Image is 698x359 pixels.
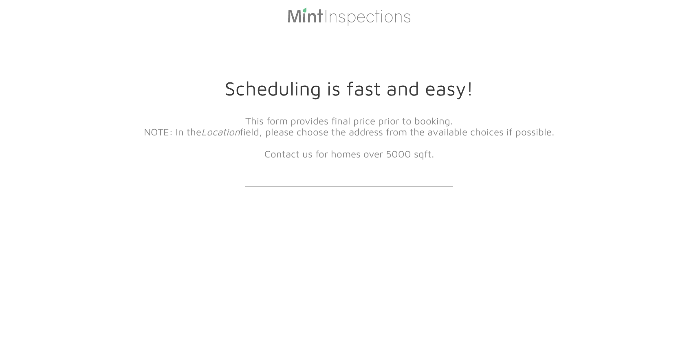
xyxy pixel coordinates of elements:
font: Scheduling is fast and easy! [225,77,473,100]
div: ​ [141,106,557,178]
font: NOTE: In the field, please choose the address from the available choices if possible. ​Contact us... [144,126,554,160]
em: Location [201,126,240,137]
font: This form provides final price prior to booking. [245,115,453,126]
img: Mint Inspections [287,7,411,26]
